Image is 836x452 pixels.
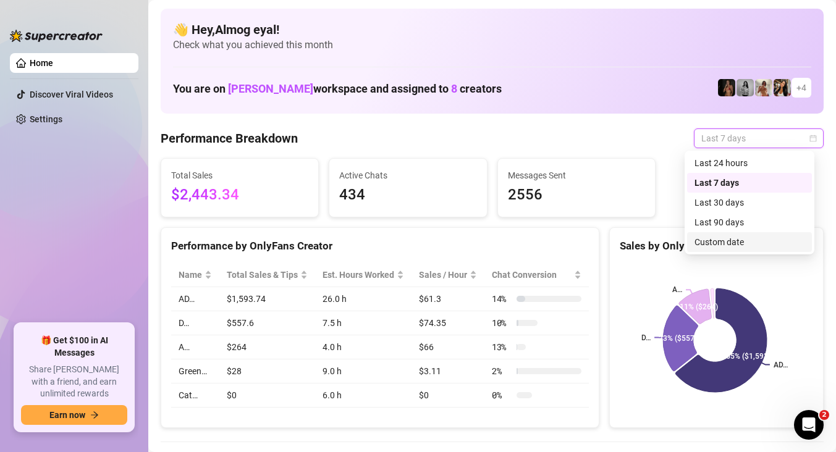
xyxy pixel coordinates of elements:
td: $74.35 [412,311,484,335]
td: Green… [171,359,219,383]
img: D [718,79,735,96]
td: $61.3 [412,287,484,311]
div: Last 24 hours [687,153,812,173]
img: Green [755,79,772,96]
span: 2556 [508,183,645,207]
span: Active Chats [339,169,476,182]
td: $264 [219,335,315,359]
div: Est. Hours Worked [323,268,394,282]
text: A… [672,285,682,294]
div: Last 7 days [695,176,804,190]
span: calendar [809,135,817,142]
div: Last 30 days [695,196,804,209]
td: $3.11 [412,359,484,383]
span: + 4 [796,81,806,94]
span: Last 7 days [701,129,816,148]
text: D… [641,333,651,342]
a: Discover Viral Videos [30,90,113,99]
td: $0 [412,383,484,408]
div: Last 90 days [695,216,804,229]
span: Check what you achieved this month [173,38,811,52]
a: Home [30,58,53,68]
td: Cat… [171,383,219,408]
span: 2 % [492,364,512,378]
td: A… [171,335,219,359]
span: Name [179,268,202,282]
span: arrow-right [90,411,99,419]
span: 434 [339,183,476,207]
span: 0 % [492,388,512,402]
th: Sales / Hour [412,263,484,287]
span: Total Sales & Tips [227,268,298,282]
span: 13 % [492,340,512,354]
td: $1,593.74 [219,287,315,311]
th: Name [171,263,219,287]
div: Sales by OnlyFans Creator [620,238,813,254]
span: 10 % [492,316,512,330]
img: AD [774,79,791,96]
td: D… [171,311,219,335]
td: $0 [219,383,315,408]
span: Messages Sent [508,169,645,182]
td: $28 [219,359,315,383]
span: Chat Conversion [492,268,572,282]
span: Total Sales [171,169,308,182]
span: 8 [451,82,457,95]
span: 🎁 Get $100 in AI Messages [21,335,127,359]
div: Performance by OnlyFans Creator [171,238,589,254]
span: $2,443.34 [171,183,308,207]
img: A [737,79,754,96]
span: Share [PERSON_NAME] with a friend, and earn unlimited rewards [21,364,127,400]
div: Last 90 days [687,212,812,232]
a: Settings [30,114,62,124]
div: Last 24 hours [695,156,804,170]
td: AD… [171,287,219,311]
span: Earn now [49,410,85,420]
div: Custom date [687,232,812,252]
th: Total Sales & Tips [219,263,315,287]
span: 2 [819,410,829,420]
span: Sales / Hour [419,268,467,282]
h4: 👋 Hey, Almog eyal ! [173,21,811,38]
iframe: Intercom live chat [794,410,824,440]
div: Last 30 days [687,193,812,212]
td: $557.6 [219,311,315,335]
th: Chat Conversion [484,263,589,287]
h4: Performance Breakdown [161,130,298,147]
span: [PERSON_NAME] [228,82,313,95]
td: 4.0 h [315,335,412,359]
div: Last 7 days [687,173,812,193]
text: AD… [774,361,788,369]
td: 7.5 h [315,311,412,335]
button: Earn nowarrow-right [21,405,127,425]
td: 26.0 h [315,287,412,311]
img: logo-BBDzfeDw.svg [10,30,103,42]
td: $66 [412,335,484,359]
span: 14 % [492,292,512,306]
div: Custom date [695,235,804,249]
h1: You are on workspace and assigned to creators [173,82,502,96]
td: 9.0 h [315,359,412,383]
td: 6.0 h [315,383,412,408]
